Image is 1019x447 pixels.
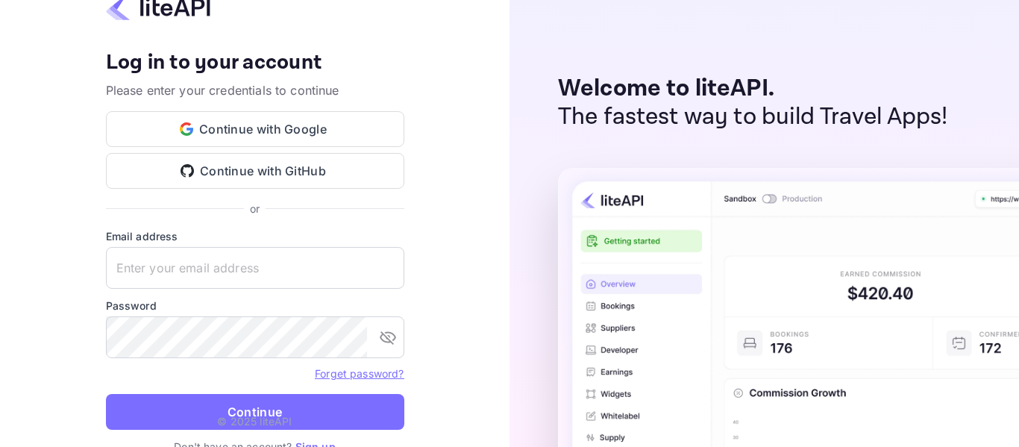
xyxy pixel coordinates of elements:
[106,111,404,147] button: Continue with Google
[315,367,404,380] a: Forget password?
[315,366,404,381] a: Forget password?
[376,259,394,277] keeper-lock: Open Keeper Popup
[558,103,948,131] p: The fastest way to build Travel Apps!
[106,153,404,189] button: Continue with GitHub
[106,50,404,76] h4: Log in to your account
[106,81,404,99] p: Please enter your credentials to continue
[250,201,260,216] p: or
[558,75,948,103] p: Welcome to liteAPI.
[106,298,404,313] label: Password
[106,394,404,430] button: Continue
[373,322,403,352] button: toggle password visibility
[106,228,404,244] label: Email address
[106,247,404,289] input: Enter your email address
[217,413,292,429] p: © 2025 liteAPI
